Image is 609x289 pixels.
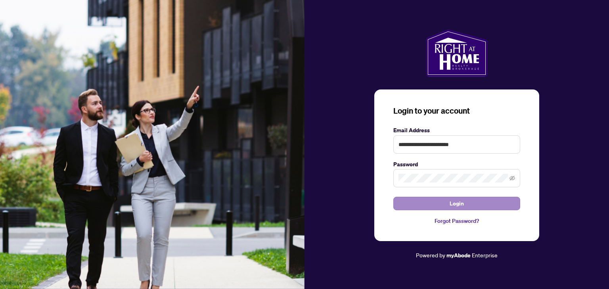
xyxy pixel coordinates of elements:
[426,29,487,77] img: ma-logo
[393,105,520,116] h3: Login to your account
[393,197,520,210] button: Login
[450,197,464,210] span: Login
[472,251,498,259] span: Enterprise
[416,251,445,259] span: Powered by
[393,217,520,225] a: Forgot Password?
[509,175,515,181] span: eye-invisible
[446,251,471,260] a: myAbode
[393,126,520,135] label: Email Address
[393,160,520,169] label: Password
